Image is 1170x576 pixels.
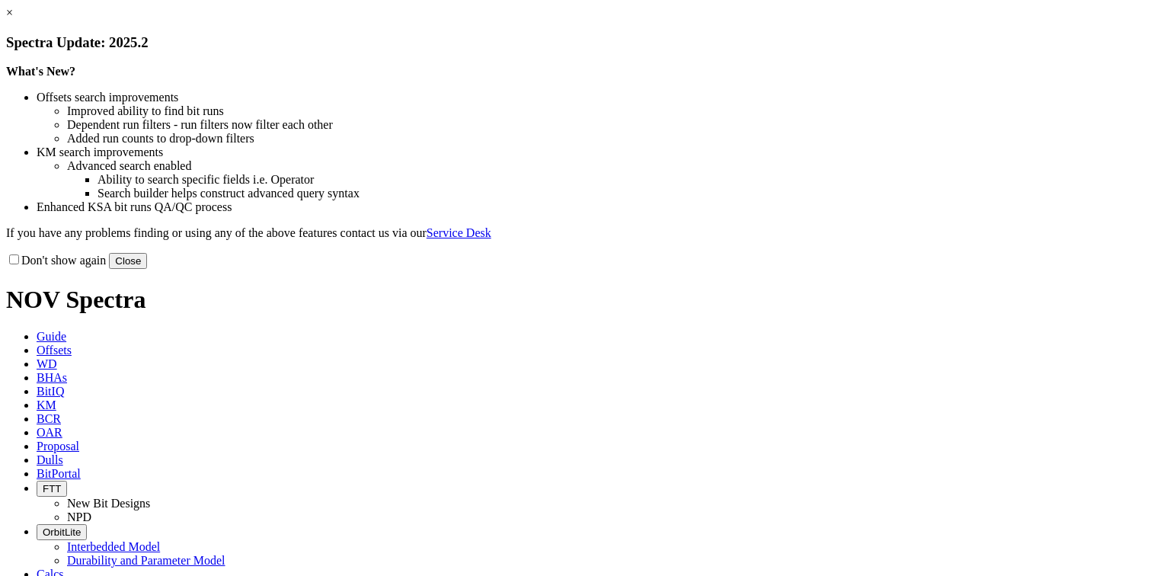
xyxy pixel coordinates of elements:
[43,526,81,538] span: OrbitLite
[67,132,1164,146] li: Added run counts to drop-down filters
[37,467,81,480] span: BitPortal
[37,385,64,398] span: BitIQ
[97,173,1164,187] li: Ability to search specific fields i.e. Operator
[427,226,491,239] a: Service Desk
[37,91,1164,104] li: Offsets search improvements
[37,440,79,453] span: Proposal
[67,540,160,553] a: Interbedded Model
[6,226,1164,240] p: If you have any problems finding or using any of the above features contact us via our
[37,398,56,411] span: KM
[67,159,1164,173] li: Advanced search enabled
[6,286,1164,314] h1: NOV Spectra
[6,34,1164,51] h3: Spectra Update: 2025.2
[37,453,63,466] span: Dulls
[37,330,66,343] span: Guide
[109,253,147,269] button: Close
[37,344,72,357] span: Offsets
[37,200,1164,214] li: Enhanced KSA bit runs QA/QC process
[67,554,225,567] a: Durability and Parameter Model
[67,118,1164,132] li: Dependent run filters - run filters now filter each other
[67,497,150,510] a: New Bit Designs
[67,510,91,523] a: NPD
[6,254,106,267] label: Don't show again
[37,371,67,384] span: BHAs
[67,104,1164,118] li: Improved ability to find bit runs
[9,254,19,264] input: Don't show again
[37,426,62,439] span: OAR
[97,187,1164,200] li: Search builder helps construct advanced query syntax
[37,412,61,425] span: BCR
[37,146,1164,159] li: KM search improvements
[43,483,61,494] span: FTT
[37,357,57,370] span: WD
[6,6,13,19] a: ×
[6,65,75,78] strong: What's New?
